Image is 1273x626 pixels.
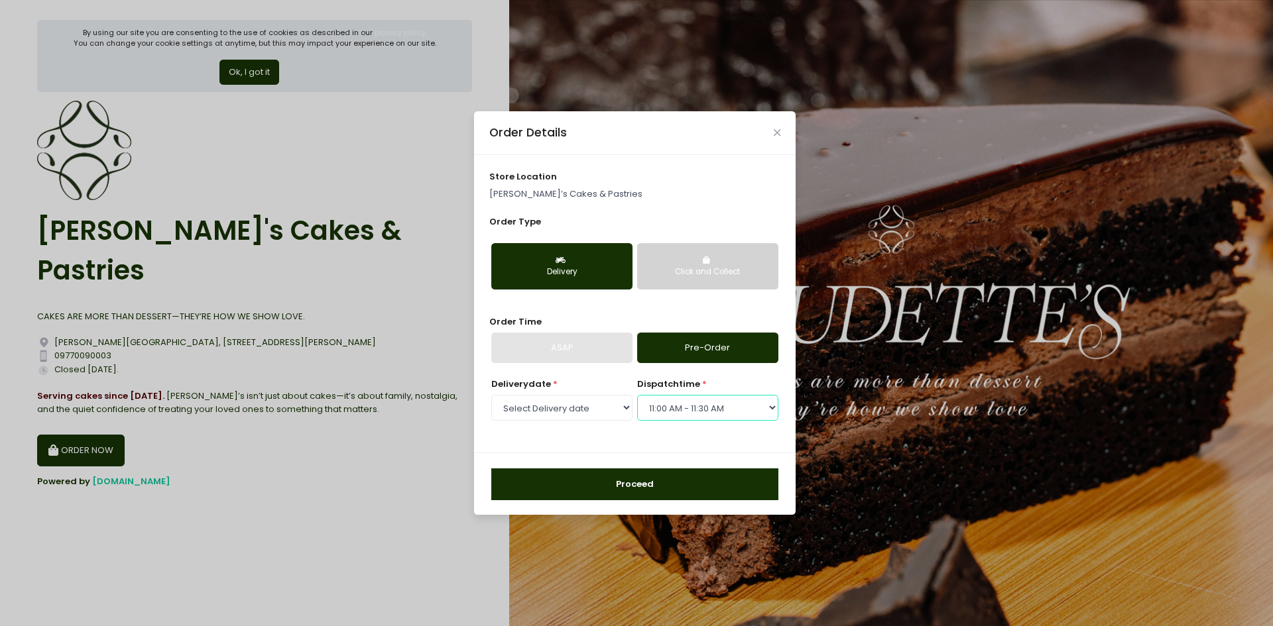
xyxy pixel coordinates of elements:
[489,215,541,228] span: Order Type
[491,468,778,500] button: Proceed
[637,333,778,363] a: Pre-Order
[491,378,551,390] span: Delivery date
[491,243,633,289] button: Delivery
[489,187,781,201] p: [PERSON_NAME]’s Cakes & Pastries
[501,266,623,278] div: Delivery
[489,315,542,328] span: Order Time
[489,170,557,183] span: store location
[637,378,700,390] span: dispatch time
[774,129,780,136] button: Close
[637,243,778,289] button: Click and Collect
[646,266,769,278] div: Click and Collect
[489,124,567,141] div: Order Details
